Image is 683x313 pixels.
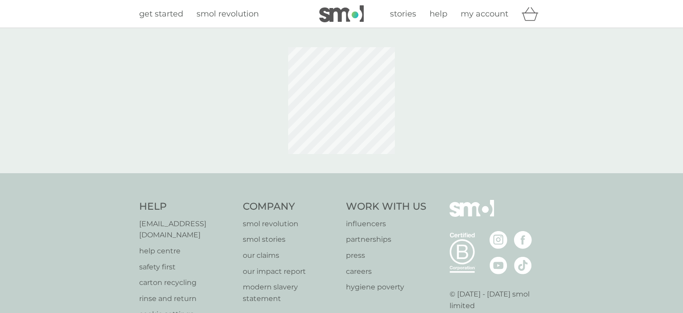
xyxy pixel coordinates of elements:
a: our impact report [243,266,337,277]
a: influencers [346,218,426,230]
a: partnerships [346,234,426,245]
a: stories [390,8,416,20]
img: smol [450,200,494,230]
img: visit the smol Tiktok page [514,256,532,274]
a: hygiene poverty [346,281,426,293]
a: get started [139,8,183,20]
a: my account [461,8,508,20]
a: press [346,250,426,261]
img: visit the smol Facebook page [514,231,532,249]
span: help [430,9,447,19]
img: smol [319,5,364,22]
a: safety first [139,261,234,273]
a: help [430,8,447,20]
a: [EMAIL_ADDRESS][DOMAIN_NAME] [139,218,234,241]
a: smol stories [243,234,337,245]
img: visit the smol Youtube page [490,256,507,274]
h4: Help [139,200,234,214]
span: stories [390,9,416,19]
a: our claims [243,250,337,261]
a: smol revolution [197,8,259,20]
img: visit the smol Instagram page [490,231,507,249]
a: carton recycling [139,277,234,289]
span: get started [139,9,183,19]
a: careers [346,266,426,277]
span: my account [461,9,508,19]
div: basket [522,5,544,23]
h4: Company [243,200,337,214]
h4: Work With Us [346,200,426,214]
span: smol revolution [197,9,259,19]
a: help centre [139,245,234,257]
p: © [DATE] - [DATE] smol limited [450,289,544,311]
a: rinse and return [139,293,234,305]
a: smol revolution [243,218,337,230]
a: modern slavery statement [243,281,337,304]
